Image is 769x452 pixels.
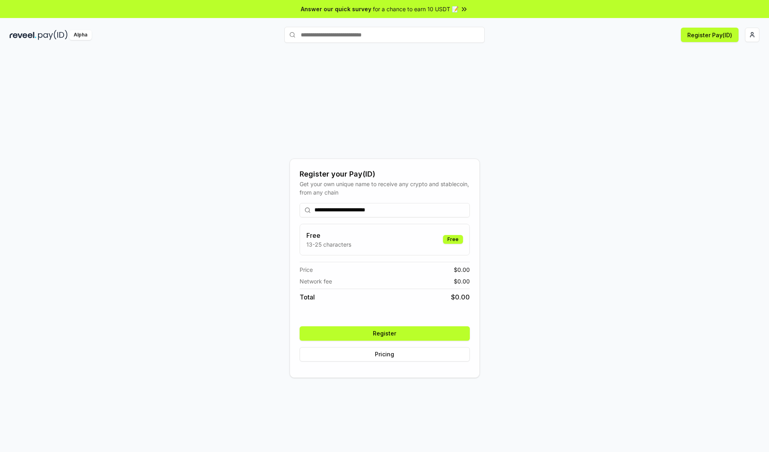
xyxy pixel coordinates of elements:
[306,240,351,249] p: 13-25 characters
[373,5,459,13] span: for a chance to earn 10 USDT 📝
[38,30,68,40] img: pay_id
[300,180,470,197] div: Get your own unique name to receive any crypto and stablecoin, from any chain
[451,292,470,302] span: $ 0.00
[69,30,92,40] div: Alpha
[454,277,470,285] span: $ 0.00
[300,347,470,362] button: Pricing
[454,265,470,274] span: $ 0.00
[443,235,463,244] div: Free
[300,292,315,302] span: Total
[301,5,371,13] span: Answer our quick survey
[681,28,739,42] button: Register Pay(ID)
[300,265,313,274] span: Price
[10,30,36,40] img: reveel_dark
[306,231,351,240] h3: Free
[300,169,470,180] div: Register your Pay(ID)
[300,326,470,341] button: Register
[300,277,332,285] span: Network fee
